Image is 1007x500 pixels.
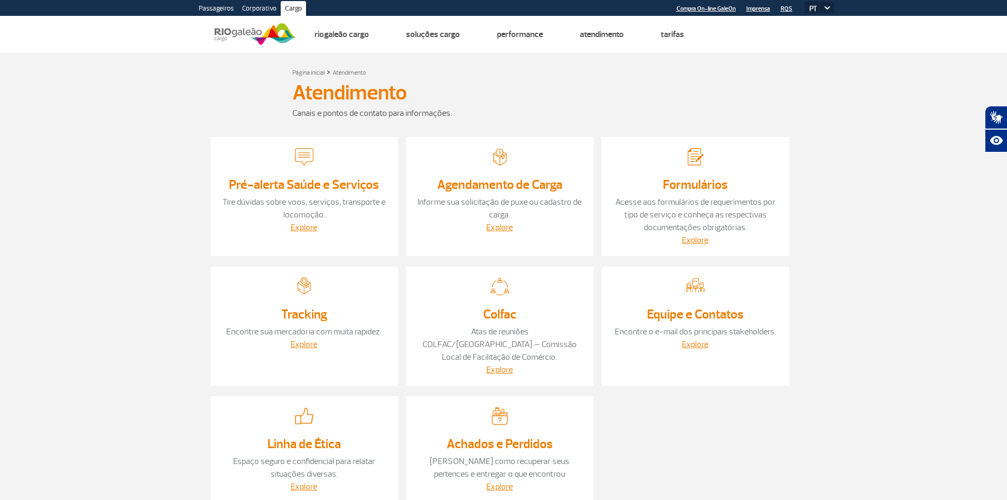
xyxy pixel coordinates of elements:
[491,407,509,425] img: Saiba como recuperar seus pertences e entregar o que encontrou
[233,456,375,479] a: Espaço seguro e confidencial para relatar situações diversas.
[327,66,330,78] a: >
[615,197,775,233] a: Acesse aos formulários de requerimentos por tipo de serviço e conheça as respectivas documentaçõe...
[406,29,460,40] a: Soluções Cargo
[315,29,369,40] a: Riogaleão Cargo
[281,1,306,18] a: Cargo
[781,5,792,12] a: RQS
[497,29,543,40] a: Performance
[229,177,379,193] a: Pré-alerta Saúde e Serviços
[226,326,382,337] a: Encontre sua mercadoria com muita rapidez.
[238,1,281,18] a: Corporativo
[437,177,562,193] a: Agendamento de Carga
[615,326,776,337] a: Encontre o e-mail dos principais stakeholders.
[985,106,1007,129] button: Abrir tradutor de língua de sinais.
[661,29,684,40] a: Tarifas
[985,129,1007,152] button: Abrir recursos assistivos.
[985,106,1007,152] div: Plugin de acessibilidade da Hand Talk.
[292,84,715,102] h1: Atendimento
[491,148,509,166] img: Informe sua solicitação de puxe ou cadastro de carga.
[447,436,553,452] a: Achados e Perdidos
[292,107,715,120] div: Canais e pontos de contato para informações.
[682,235,708,246] a: Explore
[686,278,705,292] img: Encontre o e-mail dos principais stakeholders.
[295,148,313,166] img: Tire dúvidas sobre voos, serviços, transporte e locomoção.
[486,365,513,375] a: Explore
[418,197,581,220] a: Informe sua solicitação de puxe ou cadastro de carga.
[195,1,238,18] a: Passageiros
[663,177,728,193] a: Formulários
[281,306,327,322] a: Tracking
[686,148,705,166] img: Acesse aos formulários de requerimentos por tipo de serviço e conheça as respectivas documentaçõe...
[267,436,341,452] a: Linha de Ética
[647,306,744,322] a: Equipe e Contatos
[580,29,624,40] a: Atendimento
[677,5,736,12] a: Compra On-line GaleOn
[295,407,313,425] img: Espaço seguro e confidencial para relatar situações diversas.
[682,339,708,350] a: Explore
[291,481,317,492] a: Explore
[298,277,311,294] img: Encontre sua mercadoria com muita rapidez.
[491,277,509,296] img: Atas de reuniões COLFAC/RJ – Comissão Local de Facilitação de Comércio.
[483,306,516,322] a: Colfac
[486,222,513,233] a: Explore
[486,481,513,492] a: Explore
[292,69,325,77] a: Página inicial
[332,69,366,77] a: Atendimento
[291,339,317,350] a: Explore
[422,326,577,362] a: Atas de reuniões COLFAC/[GEOGRAPHIC_DATA] – Comissão Local de Facilitação de Comércio.
[430,456,569,479] a: [PERSON_NAME] como recuperar seus pertences e entregar o que encontrou
[746,5,770,12] a: Imprensa
[223,197,385,220] a: Tire dúvidas sobre voos, serviços, transporte e locomoção.
[291,222,317,233] a: Explore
